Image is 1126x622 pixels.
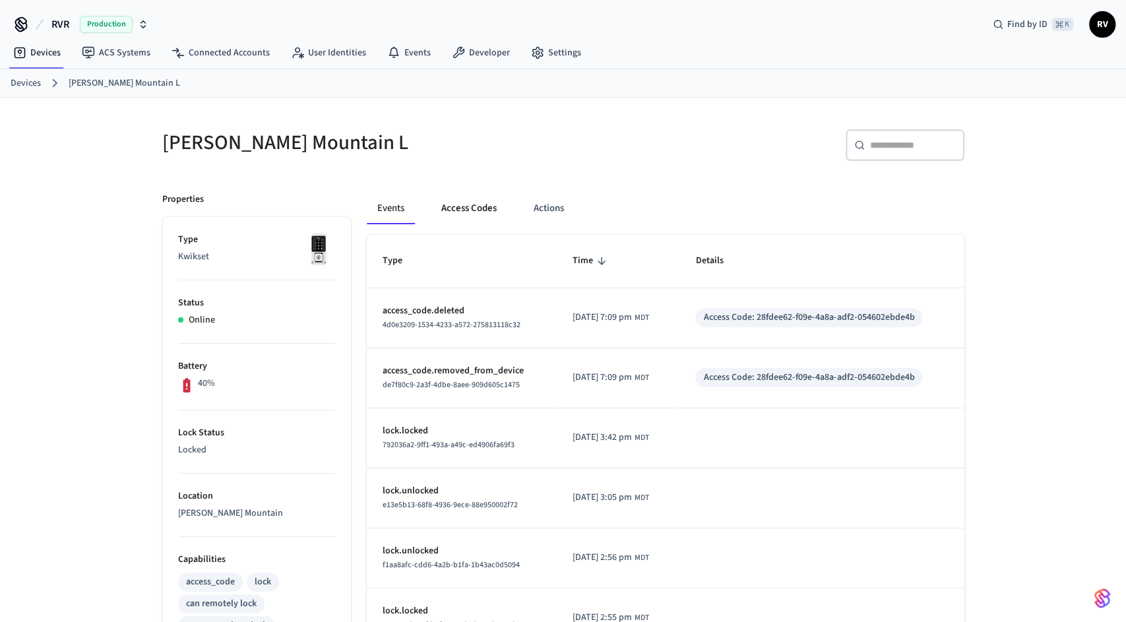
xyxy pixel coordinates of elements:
[383,379,520,390] span: de7f80c9-2a3f-4dbe-8aee-909d605c1475
[178,443,335,457] p: Locked
[367,193,415,224] button: Events
[161,41,280,65] a: Connected Accounts
[573,311,649,325] div: America/Denver
[695,251,740,271] span: Details
[1051,18,1073,31] span: ⌘ K
[162,193,204,206] p: Properties
[383,319,520,330] span: 4d0e3209-1534-4233-a572-275813118c32
[383,439,515,451] span: 792036a2-9ff1-493a-a49c-ed4906fa69f3
[367,193,964,224] div: ant example
[3,41,71,65] a: Devices
[573,551,649,565] div: America/Denver
[280,41,377,65] a: User Identities
[431,193,507,224] button: Access Codes
[573,251,610,271] span: Time
[573,431,649,445] div: America/Denver
[383,604,541,618] p: lock.locked
[198,377,215,390] p: 40%
[523,193,575,224] button: Actions
[1090,13,1114,36] span: RV
[189,313,215,327] p: Online
[178,250,335,264] p: Kwikset
[703,311,914,325] div: Access Code: 28fdee62-f09e-4a8a-adf2-054602ebde4b
[162,129,555,156] h5: [PERSON_NAME] Mountain L
[186,597,257,611] div: can remotely lock
[178,426,335,440] p: Lock Status
[573,491,632,505] span: [DATE] 3:05 pm
[383,484,541,498] p: lock.unlocked
[635,372,649,384] span: MDT
[80,16,133,33] span: Production
[573,371,632,385] span: [DATE] 7:09 pm
[573,551,632,565] span: [DATE] 2:56 pm
[69,77,180,90] a: [PERSON_NAME] Mountain L
[573,431,632,445] span: [DATE] 3:42 pm
[178,507,335,520] p: [PERSON_NAME] Mountain
[383,544,541,558] p: lock.unlocked
[703,371,914,385] div: Access Code: 28fdee62-f09e-4a8a-adf2-054602ebde4b
[71,41,161,65] a: ACS Systems
[441,41,520,65] a: Developer
[51,16,69,32] span: RVR
[302,233,335,266] img: Kwikset Halo Touchscreen Wifi Enabled Smart Lock, Polished Chrome, Front
[11,77,41,90] a: Devices
[178,489,335,503] p: Location
[178,296,335,310] p: Status
[635,432,649,444] span: MDT
[178,359,335,373] p: Battery
[1007,18,1048,31] span: Find by ID
[1094,588,1110,609] img: SeamLogoGradient.69752ec5.svg
[383,251,420,271] span: Type
[635,312,649,324] span: MDT
[573,491,649,505] div: America/Denver
[383,424,541,438] p: lock.locked
[255,575,271,589] div: lock
[573,311,632,325] span: [DATE] 7:09 pm
[383,559,520,571] span: f1aa8afc-cdd6-4a2b-b1fa-1b43ac0d5094
[635,552,649,564] span: MDT
[186,575,235,589] div: access_code
[178,553,335,567] p: Capabilities
[377,41,441,65] a: Events
[383,304,541,318] p: access_code.deleted
[573,371,649,385] div: America/Denver
[520,41,592,65] a: Settings
[635,492,649,504] span: MDT
[1089,11,1115,38] button: RV
[178,233,335,247] p: Type
[383,499,518,511] span: e13e5b13-68f8-4936-9ece-88e950002f72
[383,364,541,378] p: access_code.removed_from_device
[982,13,1084,36] div: Find by ID⌘ K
